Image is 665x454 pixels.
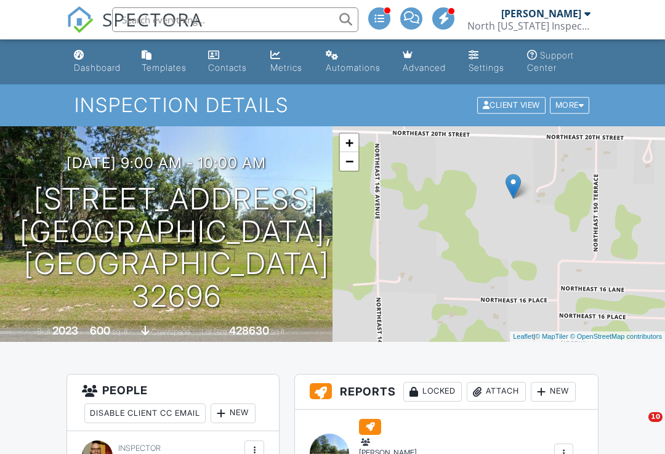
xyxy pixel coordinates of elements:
[142,62,187,73] div: Templates
[66,17,203,43] a: SPECTORA
[66,6,94,33] img: The Best Home Inspection Software - Spectora
[66,155,266,171] h3: [DATE] 9:00 am - 10:00 am
[340,152,358,171] a: Zoom out
[469,62,504,73] div: Settings
[203,44,256,79] a: Contacts
[271,327,286,336] span: sq.ft.
[340,134,358,152] a: Zoom in
[74,62,121,73] div: Dashboard
[570,333,662,340] a: © OpenStreetMap contributors
[527,50,574,73] div: Support Center
[467,382,526,402] div: Attach
[112,327,129,336] span: sq. ft.
[398,44,454,79] a: Advanced
[201,327,227,336] span: Lot Size
[75,94,590,116] h1: Inspection Details
[151,327,190,336] span: crawlspace
[467,20,590,32] div: North Florida Inspection Solutions
[476,100,549,109] a: Client View
[211,403,256,423] div: New
[464,44,512,79] a: Settings
[403,382,462,402] div: Locked
[112,7,358,32] input: Search everything...
[265,44,311,79] a: Metrics
[531,382,576,402] div: New
[229,324,269,337] div: 428630
[321,44,387,79] a: Automations (Advanced)
[510,331,665,342] div: |
[208,62,247,73] div: Contacts
[623,412,653,442] iframe: Intercom live chat
[535,333,568,340] a: © MapTiler
[477,97,546,114] div: Client View
[270,62,302,73] div: Metrics
[501,7,581,20] div: [PERSON_NAME]
[513,333,533,340] a: Leaflet
[37,327,50,336] span: Built
[295,375,598,410] h3: Reports
[137,44,193,79] a: Templates
[550,97,590,114] div: More
[90,324,110,337] div: 600
[403,62,446,73] div: Advanced
[20,183,333,313] h1: [STREET_ADDRESS] [GEOGRAPHIC_DATA], [GEOGRAPHIC_DATA] 32696
[648,412,663,422] span: 10
[326,62,381,73] div: Automations
[118,444,161,453] span: Inspector
[522,44,596,79] a: Support Center
[67,375,279,431] h3: People
[69,44,127,79] a: Dashboard
[84,403,206,423] div: Disable Client CC Email
[52,324,78,337] div: 2023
